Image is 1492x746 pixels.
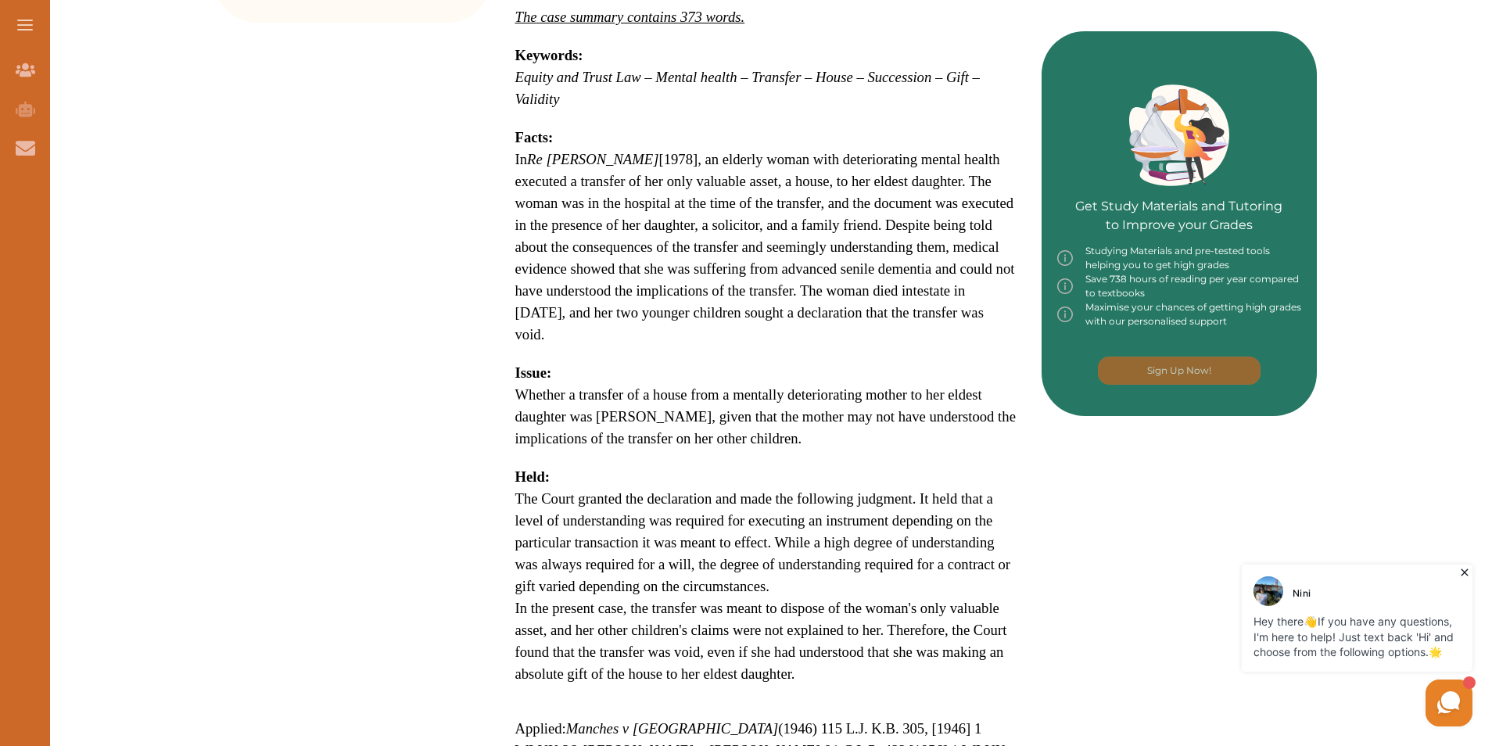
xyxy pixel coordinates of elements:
img: info-img [1057,244,1073,272]
em: Re [PERSON_NAME] [527,151,658,167]
strong: Held: [515,468,551,485]
em: Equity and Trust Law – Mental health – Transfer – House – Succession – Gift – Validity [515,69,980,107]
strong: Keywords: [515,47,583,63]
em: Manches v [GEOGRAPHIC_DATA] [566,720,779,737]
button: [object Object] [1098,357,1261,385]
div: Save 738 hours of reading per year compared to textbooks [1057,272,1302,300]
div: Maximise your chances of getting high grades with our personalised support [1057,300,1302,328]
iframe: HelpCrunch [1117,561,1476,730]
span: Whether a transfer of a house from a mentally deteriorating mother to her eldest daughter was [PE... [515,386,1016,447]
em: The case summary contains 373 words. [515,9,745,25]
p: Sign Up Now! [1147,364,1211,378]
img: info-img [1057,300,1073,328]
span: The Court granted the declaration and made the following judgment. It held that a level of unders... [515,490,1011,594]
strong: Facts: [515,129,554,145]
img: info-img [1057,272,1073,300]
img: Green card image [1129,84,1229,186]
p: Get Study Materials and Tutoring to Improve your Grades [1075,153,1282,235]
iframe: Reviews Badge Ribbon Widget [1060,479,1358,515]
strong: Issue: [515,364,552,381]
div: Studying Materials and pre-tested tools helping you to get high grades [1057,244,1302,272]
span: In [1978], an elderly woman with deteriorating mental health executed a transfer of her only valu... [515,151,1015,343]
span: In the present case, the transfer was meant to dispose of the woman's only valuable asset, and he... [515,600,1007,682]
